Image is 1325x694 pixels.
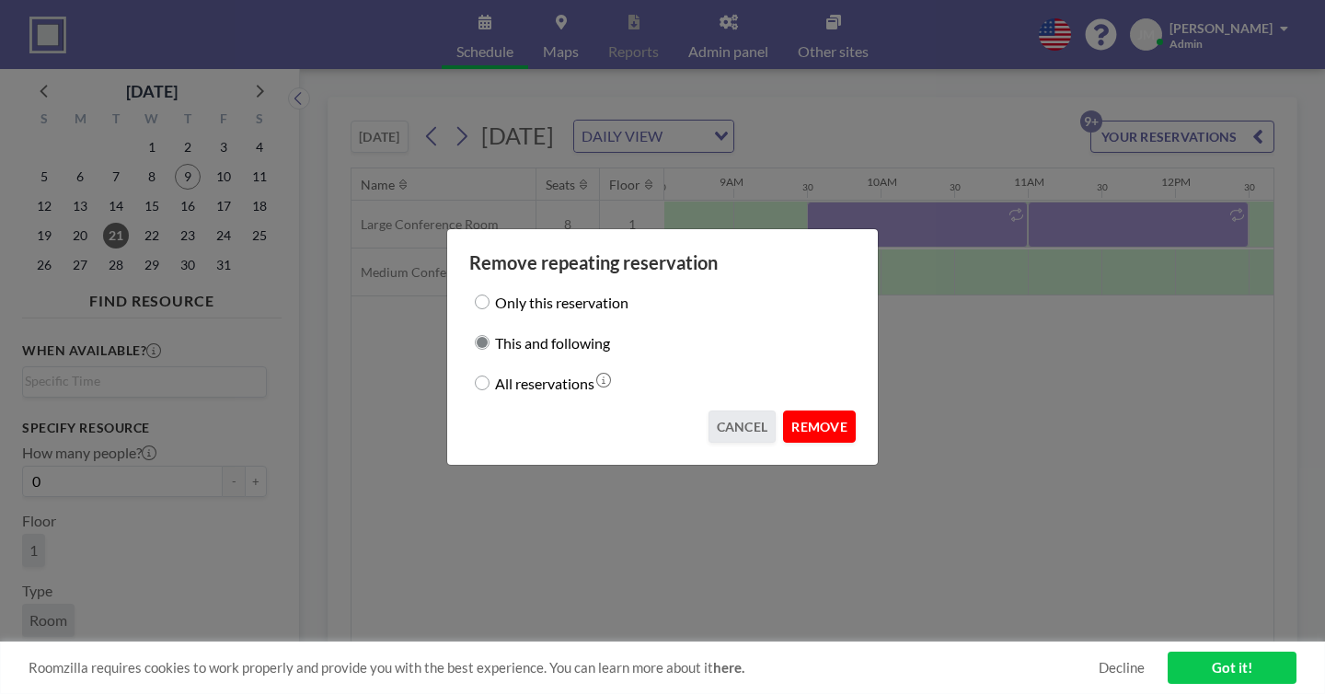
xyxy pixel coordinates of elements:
span: Roomzilla requires cookies to work properly and provide you with the best experience. You can lea... [29,659,1099,677]
label: Only this reservation [495,289,628,315]
a: here. [713,659,744,676]
h3: Remove repeating reservation [469,251,856,274]
button: CANCEL [709,411,777,443]
button: REMOVE [783,411,856,443]
label: All reservations [495,370,594,396]
label: This and following [495,330,610,355]
a: Decline [1099,659,1145,677]
a: Got it! [1168,652,1296,684]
